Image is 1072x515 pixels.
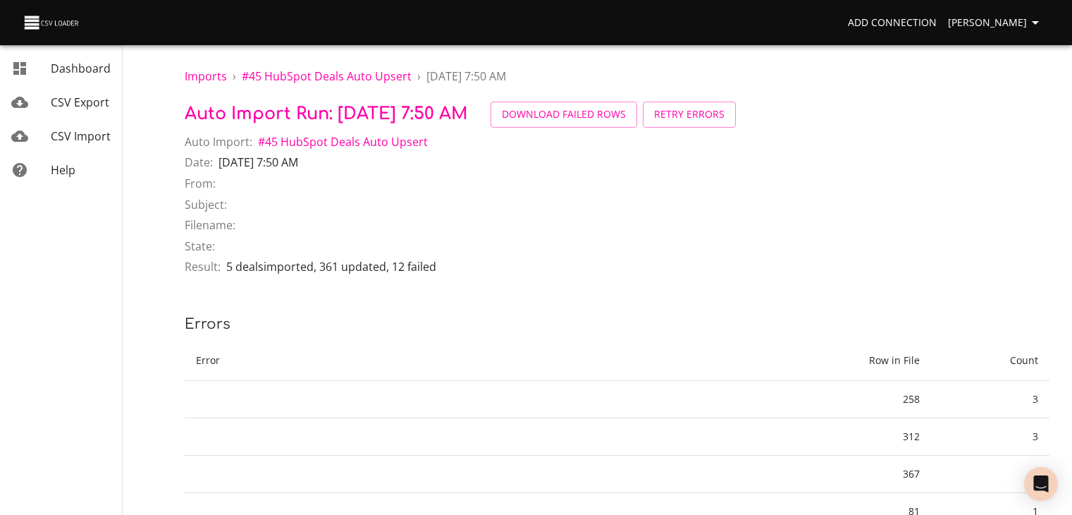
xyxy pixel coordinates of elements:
[185,316,230,332] span: Errors
[226,258,436,275] p: 5 deals imported , 361 updated , 12 failed
[185,154,213,171] span: Date:
[931,341,1049,381] th: Count
[185,68,227,84] a: Imports
[417,68,421,85] li: ›
[654,106,725,123] span: Retry Errors
[185,196,227,213] span: Subject:
[491,102,637,128] button: Download Failed Rows
[185,258,221,275] span: Result:
[948,14,1044,32] span: [PERSON_NAME]
[23,13,82,32] img: CSV Loader
[813,341,931,381] th: Row in File
[931,381,1049,418] td: 3
[242,68,412,84] span: # 45 HubSpot Deals Auto Upsert
[242,68,412,84] a: #45 HubSpot Deals Auto Upsert
[218,154,298,171] p: [DATE] 7:50 AM
[931,456,1049,493] td: 2
[813,418,931,456] td: 312
[185,104,468,123] span: Auto Import Run: [DATE] 7:50 AM
[51,162,75,178] span: Help
[185,133,252,150] span: Auto Import:
[51,95,109,110] span: CSV Export
[426,68,506,84] span: [DATE] 7:50 AM
[185,175,216,192] span: From:
[643,102,736,128] button: Retry Errors
[931,418,1049,456] td: 3
[51,128,111,144] span: CSV Import
[185,217,235,234] span: Filename:
[848,14,937,32] span: Add Connection
[813,456,931,493] td: 367
[233,68,236,85] li: ›
[813,381,931,418] td: 258
[502,106,626,123] span: Download Failed Rows
[258,134,428,150] a: #45 HubSpot Deals Auto Upsert
[842,10,942,36] a: Add Connection
[51,61,111,76] span: Dashboard
[258,134,428,150] span: # 45 HubSpot Deals Auto Upsert
[185,238,215,255] span: State:
[185,341,813,381] th: Error
[942,10,1049,36] button: [PERSON_NAME]
[1024,467,1058,501] div: Open Intercom Messenger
